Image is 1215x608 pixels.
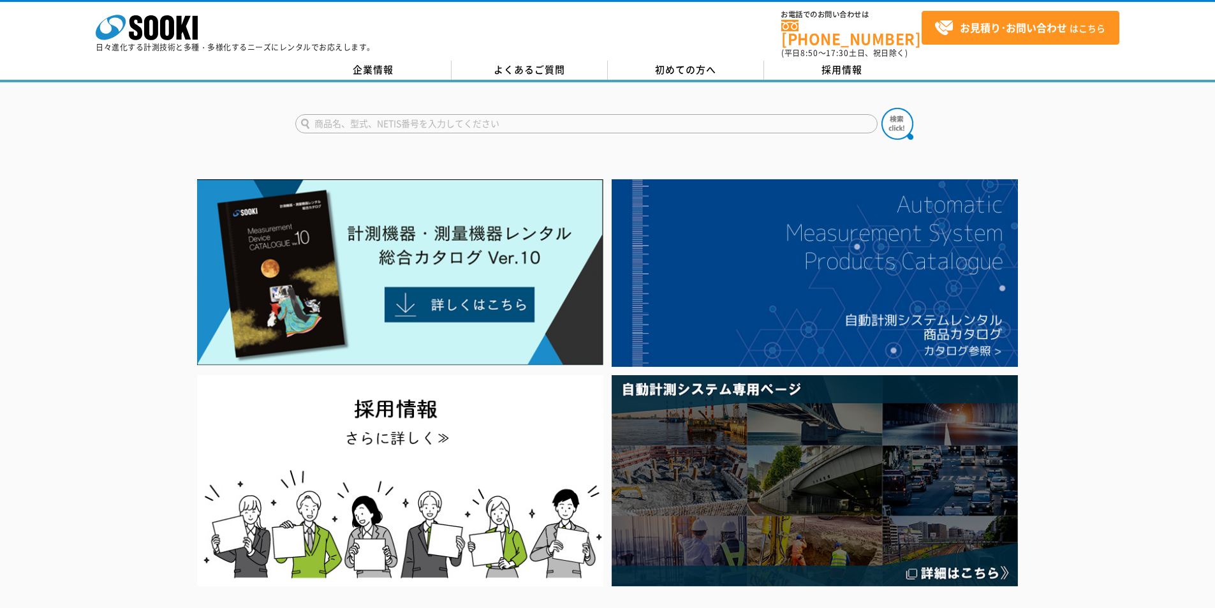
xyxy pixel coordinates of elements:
[934,19,1105,38] span: はこちら
[826,47,849,59] span: 17:30
[764,61,920,80] a: 採用情報
[881,108,913,140] img: btn_search.png
[612,375,1018,586] img: 自動計測システム専用ページ
[295,61,452,80] a: 企業情報
[781,20,922,46] a: [PHONE_NUMBER]
[781,47,908,59] span: (平日 ～ 土日、祝日除く)
[452,61,608,80] a: よくあるご質問
[781,11,922,19] span: お電話でのお問い合わせは
[655,63,716,77] span: 初めての方へ
[922,11,1119,45] a: お見積り･お問い合わせはこちら
[612,179,1018,367] img: 自動計測システムカタログ
[96,43,375,51] p: 日々進化する計測技術と多種・多様化するニーズにレンタルでお応えします。
[608,61,764,80] a: 初めての方へ
[295,114,878,133] input: 商品名、型式、NETIS番号を入力してください
[960,20,1067,35] strong: お見積り･お問い合わせ
[197,179,603,366] img: Catalog Ver10
[197,375,603,586] img: SOOKI recruit
[800,47,818,59] span: 8:50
